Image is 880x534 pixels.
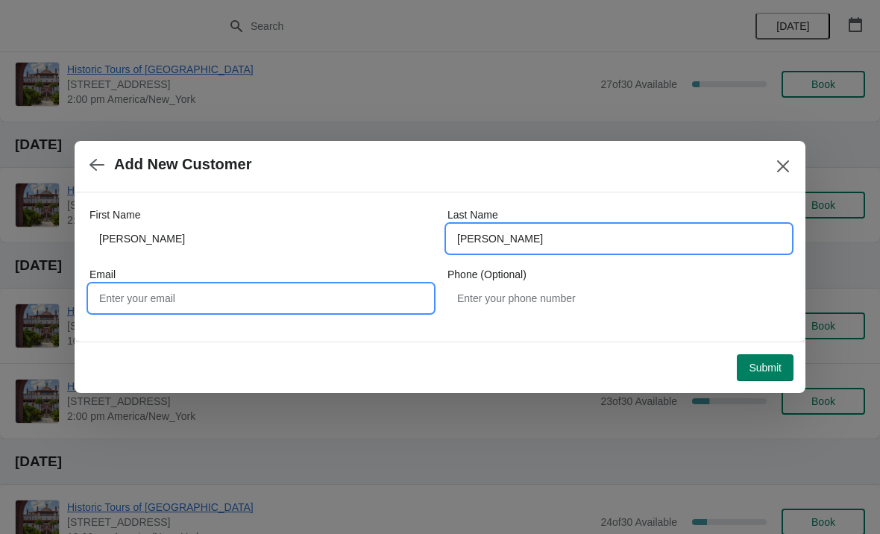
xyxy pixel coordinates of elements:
[89,225,433,252] input: John
[447,285,791,312] input: Enter your phone number
[770,153,796,180] button: Close
[447,207,498,222] label: Last Name
[114,156,251,173] h2: Add New Customer
[89,267,116,282] label: Email
[447,225,791,252] input: Smith
[749,362,782,374] span: Submit
[447,267,527,282] label: Phone (Optional)
[737,354,793,381] button: Submit
[89,285,433,312] input: Enter your email
[89,207,140,222] label: First Name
